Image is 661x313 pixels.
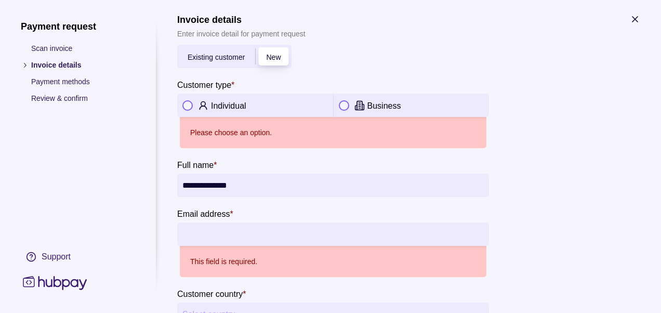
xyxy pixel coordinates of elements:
[177,45,292,68] div: newRemitter
[190,127,272,138] p: Please choose an option.
[367,101,401,110] p: Business
[177,288,246,300] label: Customer country
[266,53,281,61] span: New
[211,101,246,110] p: Individual
[177,79,234,91] label: Customer type
[177,210,230,218] p: Email address
[177,161,214,169] p: Full name
[21,246,135,268] a: Support
[177,14,306,25] h1: Invoice details
[31,59,135,71] p: Invoice details
[21,21,135,32] h1: Payment request
[182,223,484,246] input: Email address
[177,159,217,171] label: Full name
[177,28,306,40] p: Enter invoice detail for payment request
[190,256,257,267] p: This field is required.
[31,93,135,104] p: Review & confirm
[31,76,135,87] p: Payment methods
[177,81,231,89] p: Customer type
[177,207,233,220] label: Email address
[31,43,135,54] p: Scan invoice
[42,251,71,263] div: Support
[182,174,484,197] input: Full name
[188,53,245,61] span: Existing customer
[177,290,243,298] p: Customer country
